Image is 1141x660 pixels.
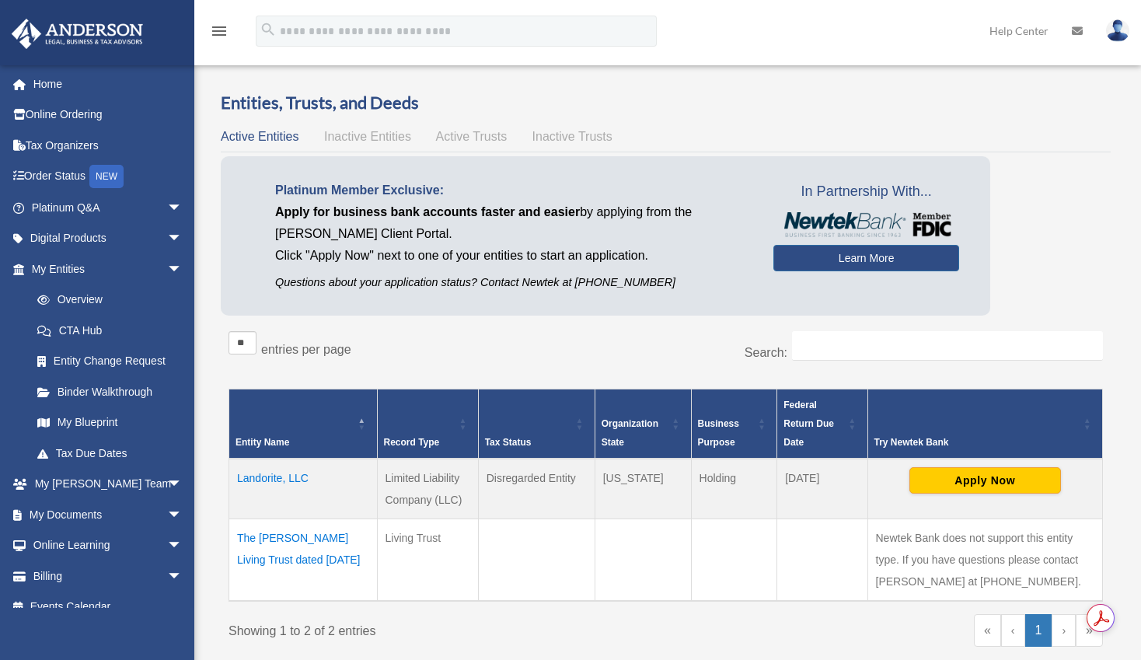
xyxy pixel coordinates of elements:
td: Landorite, LLC [229,459,378,519]
a: Last [1076,614,1103,647]
div: Try Newtek Bank [874,433,1080,452]
a: Tax Due Dates [22,438,198,469]
h3: Entities, Trusts, and Deeds [221,91,1111,115]
td: Limited Liability Company (LLC) [377,459,478,519]
a: My Blueprint [22,407,198,438]
td: The [PERSON_NAME] Living Trust dated [DATE] [229,519,378,601]
div: Showing 1 to 2 of 2 entries [229,614,654,642]
span: Business Purpose [698,418,739,448]
a: Events Calendar [11,592,206,623]
th: Federal Return Due Date: Activate to sort [777,389,867,459]
a: Tax Organizers [11,130,206,161]
span: Organization State [602,418,658,448]
span: arrow_drop_down [167,223,198,255]
label: entries per page [261,343,351,356]
a: menu [210,27,229,40]
td: [US_STATE] [595,459,691,519]
span: arrow_drop_down [167,530,198,562]
span: Entity Name [236,437,289,448]
span: Federal Return Due Date [783,400,834,448]
span: Active Trusts [436,130,508,143]
span: Inactive Entities [324,130,411,143]
a: My Documentsarrow_drop_down [11,499,206,530]
a: Billingarrow_drop_down [11,560,206,592]
i: menu [210,22,229,40]
p: by applying from the [PERSON_NAME] Client Portal. [275,201,750,245]
p: Questions about your application status? Contact Newtek at [PHONE_NUMBER] [275,273,750,292]
td: Newtek Bank does not support this entity type. If you have questions please contact [PERSON_NAME]... [867,519,1103,601]
a: Order StatusNEW [11,161,206,193]
img: Anderson Advisors Platinum Portal [7,19,148,49]
a: Overview [22,285,190,316]
label: Search: [745,346,787,359]
td: Disregarded Entity [478,459,595,519]
a: Learn More [773,245,959,271]
div: NEW [89,165,124,188]
th: Record Type: Activate to sort [377,389,478,459]
p: Platinum Member Exclusive: [275,180,750,201]
a: Home [11,68,206,100]
a: Online Ordering [11,100,206,131]
td: Living Trust [377,519,478,601]
th: Tax Status: Activate to sort [478,389,595,459]
span: arrow_drop_down [167,560,198,592]
span: In Partnership With... [773,180,959,204]
a: Entity Change Request [22,346,198,377]
img: User Pic [1106,19,1129,42]
i: search [260,21,277,38]
td: [DATE] [777,459,867,519]
span: Apply for business bank accounts faster and easier [275,205,580,218]
p: Click "Apply Now" next to one of your entities to start an application. [275,245,750,267]
button: Apply Now [909,467,1061,494]
a: 1 [1025,614,1052,647]
span: Inactive Trusts [532,130,612,143]
a: Binder Walkthrough [22,376,198,407]
th: Organization State: Activate to sort [595,389,691,459]
td: Holding [691,459,777,519]
span: arrow_drop_down [167,253,198,285]
a: My Entitiesarrow_drop_down [11,253,198,285]
span: arrow_drop_down [167,499,198,531]
span: arrow_drop_down [167,469,198,501]
span: arrow_drop_down [167,192,198,224]
img: NewtekBankLogoSM.png [781,212,951,237]
th: Business Purpose: Activate to sort [691,389,777,459]
span: Tax Status [485,437,532,448]
span: Record Type [384,437,440,448]
th: Try Newtek Bank : Activate to sort [867,389,1103,459]
a: Previous [1001,614,1025,647]
a: Platinum Q&Aarrow_drop_down [11,192,206,223]
a: Online Learningarrow_drop_down [11,530,206,561]
a: CTA Hub [22,315,198,346]
th: Entity Name: Activate to invert sorting [229,389,378,459]
a: Digital Productsarrow_drop_down [11,223,206,254]
a: My [PERSON_NAME] Teamarrow_drop_down [11,469,206,500]
a: First [974,614,1001,647]
a: Next [1052,614,1076,647]
span: Active Entities [221,130,298,143]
